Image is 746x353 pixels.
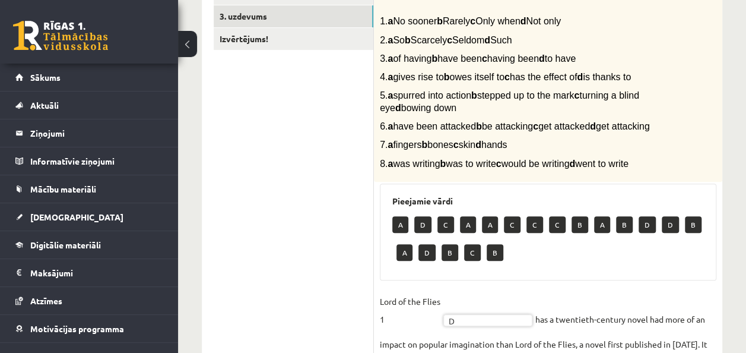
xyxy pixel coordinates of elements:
[380,90,639,113] span: 5. spurred into action stepped up to the mark turning a blind eye bowing down
[15,64,163,91] a: Sākums
[15,315,163,342] a: Motivācijas programma
[388,53,393,64] b: a
[504,216,520,233] p: C
[30,119,163,147] legend: Ziņojumi
[437,216,454,233] p: C
[30,184,96,194] span: Mācību materiāli
[616,216,633,233] p: B
[418,244,436,261] p: D
[460,216,476,233] p: A
[388,16,393,26] b: a
[464,244,481,261] p: C
[577,72,583,82] b: d
[526,216,543,233] p: C
[380,53,576,64] span: 3. of having have been having been to have
[487,244,503,261] p: B
[30,259,163,286] legend: Maksājumi
[431,53,437,64] b: b
[572,216,588,233] p: B
[482,53,487,64] b: c
[15,287,163,314] a: Atzīmes
[30,323,124,334] span: Motivācijas programma
[504,72,510,82] b: c
[30,147,163,175] legend: Informatīvie ziņojumi
[15,119,163,147] a: Ziņojumi
[13,21,108,51] a: Rīgas 1. Tālmācības vidusskola
[539,53,545,64] b: d
[380,72,631,82] span: 4. gives rise to owes itself to has the effect of is thanks to
[380,35,512,45] span: 2. So Scarcely Seldom Such
[405,35,411,45] b: b
[395,103,401,113] b: d
[30,72,61,83] span: Sākums
[569,159,575,169] b: d
[594,216,610,233] p: A
[475,140,481,150] b: d
[15,175,163,203] a: Mācību materiāli
[590,121,596,131] b: d
[443,314,532,326] a: D
[662,216,679,233] p: D
[15,259,163,286] a: Maksājumi
[549,216,566,233] p: C
[388,35,393,45] b: a
[533,121,538,131] b: c
[30,100,59,111] span: Aktuāli
[388,90,393,100] b: a
[444,72,450,82] b: b
[392,216,408,233] p: A
[380,121,650,131] span: 6. have been attacked be attacking get attacked get attacking
[453,140,459,150] b: c
[30,212,123,222] span: [DEMOGRAPHIC_DATA]
[214,5,373,27] a: 3. uzdevums
[639,216,656,233] p: D
[520,16,526,26] b: d
[396,244,412,261] p: A
[388,140,393,150] b: a
[476,121,482,131] b: b
[482,216,498,233] p: A
[214,28,373,50] a: Izvērtējums!
[380,292,440,328] p: Lord of the Flies 1
[388,121,393,131] b: a
[388,72,393,82] b: a
[440,159,446,169] b: b
[421,140,427,150] b: b
[414,216,431,233] p: D
[449,315,516,327] span: D
[380,159,628,169] span: 8. was writing was to write would be writing went to write
[685,216,701,233] p: B
[496,159,501,169] b: c
[30,239,101,250] span: Digitālie materiāli
[30,295,62,306] span: Atzīmes
[471,90,477,100] b: b
[15,231,163,259] a: Digitālie materiāli
[380,16,561,26] span: 1. No sooner Rarely Only when Not only
[15,147,163,175] a: Informatīvie ziņojumi
[392,196,704,206] h3: Pieejamie vārdi
[447,35,452,45] b: c
[15,92,163,119] a: Aktuāli
[437,16,443,26] b: b
[388,159,393,169] b: a
[442,244,458,261] p: B
[484,35,490,45] b: d
[574,90,579,100] b: c
[15,203,163,231] a: [DEMOGRAPHIC_DATA]
[470,16,475,26] b: c
[380,140,507,150] span: 7. fingers bones skin hands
